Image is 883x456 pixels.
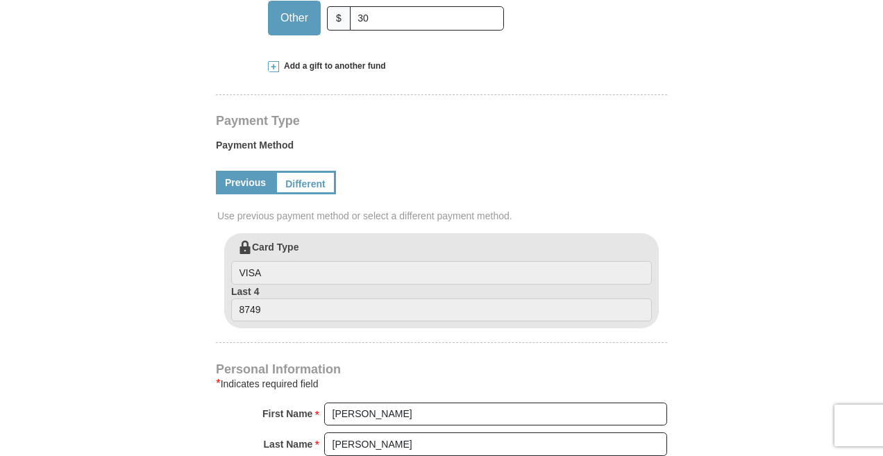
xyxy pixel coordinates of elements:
[231,240,652,285] label: Card Type
[350,6,504,31] input: Other Amount
[216,375,667,392] div: Indicates required field
[262,404,312,423] strong: First Name
[216,115,667,126] h4: Payment Type
[216,364,667,375] h4: Personal Information
[327,6,351,31] span: $
[231,298,652,322] input: Last 4
[274,8,315,28] span: Other
[231,261,652,285] input: Card Type
[275,171,336,194] a: Different
[217,209,668,223] span: Use previous payment method or select a different payment method.
[216,138,667,159] label: Payment Method
[216,171,275,194] a: Previous
[231,285,652,322] label: Last 4
[279,60,386,72] span: Add a gift to another fund
[264,434,313,454] strong: Last Name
